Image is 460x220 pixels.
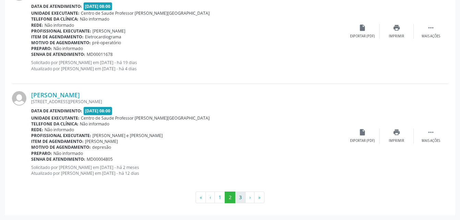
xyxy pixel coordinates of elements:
[245,192,254,203] button: Go to next page
[31,138,84,144] b: Item de agendamento:
[31,3,82,9] b: Data de atendimento:
[31,28,91,34] b: Profissional executante:
[92,28,125,34] span: [PERSON_NAME]
[84,107,112,115] span: [DATE] 08:00
[53,46,83,51] span: Não informado
[31,133,91,138] b: Profissional executante:
[92,40,121,46] span: pré-operatório
[389,34,404,39] div: Imprimir
[45,127,74,133] span: Não informado
[31,115,79,121] b: Unidade executante:
[12,91,26,106] img: img
[225,192,235,203] button: Go to page 2
[84,2,112,10] span: [DATE] 08:00
[31,16,78,22] b: Telefone da clínica:
[31,150,52,156] b: Preparo:
[206,192,215,203] button: Go to previous page
[389,138,404,143] div: Imprimir
[235,192,246,203] button: Go to page 3
[214,192,225,203] button: Go to page 1
[31,99,345,105] div: [STREET_ADDRESS][PERSON_NAME]
[31,156,85,162] b: Senha de atendimento:
[53,150,83,156] span: Não informado
[350,138,375,143] div: Exportar (PDF)
[422,34,440,39] div: Mais ações
[31,10,79,16] b: Unidade executante:
[393,24,400,32] i: print
[31,22,43,28] b: Rede:
[31,40,91,46] b: Motivo de agendamento:
[80,16,109,22] span: Não informado
[196,192,206,203] button: Go to first page
[254,192,264,203] button: Go to last page
[45,22,74,28] span: Não informado
[427,129,435,136] i: 
[350,34,375,39] div: Exportar (PDF)
[31,34,84,40] b: Item de agendamento:
[31,108,82,114] b: Data de atendimento:
[80,121,109,127] span: Não informado
[359,129,366,136] i: insert_drive_file
[12,192,448,203] ul: Pagination
[81,10,210,16] span: Centro de Saude Professor [PERSON_NAME][GEOGRAPHIC_DATA]
[31,164,345,176] p: Solicitado por [PERSON_NAME] em [DATE] - há 2 meses Atualizado por [PERSON_NAME] em [DATE] - há 1...
[92,144,111,150] span: depresão
[81,115,210,121] span: Centro de Saude Professor [PERSON_NAME][GEOGRAPHIC_DATA]
[31,127,43,133] b: Rede:
[31,60,345,71] p: Solicitado por [PERSON_NAME] em [DATE] - há 19 dias Atualizado por [PERSON_NAME] em [DATE] - há 4...
[31,121,78,127] b: Telefone da clínica:
[87,156,113,162] span: MD00004805
[31,51,85,57] b: Senha de atendimento:
[85,34,121,40] span: Eletrocardiograma
[393,129,400,136] i: print
[92,133,163,138] span: [PERSON_NAME] e [PERSON_NAME]
[31,91,80,99] a: [PERSON_NAME]
[31,144,91,150] b: Motivo de agendamento:
[359,24,366,32] i: insert_drive_file
[85,138,118,144] span: [PERSON_NAME]
[422,138,440,143] div: Mais ações
[87,51,113,57] span: MD00011678
[31,46,52,51] b: Preparo:
[427,24,435,32] i: 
